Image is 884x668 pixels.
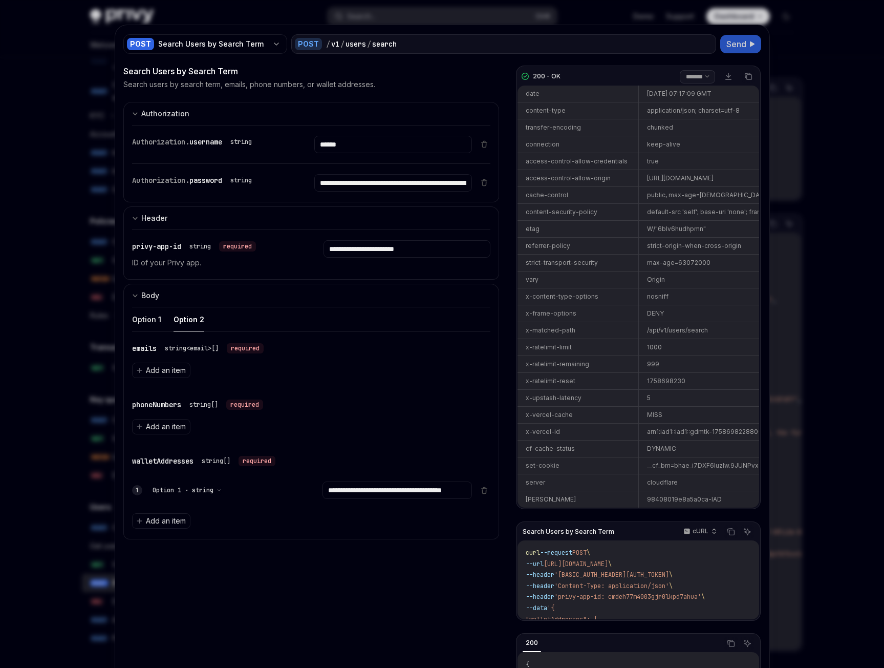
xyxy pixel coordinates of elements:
[526,560,544,568] span: --url
[572,549,587,557] span: POST
[146,422,186,432] span: Add an item
[647,377,685,385] div: 1758698230
[526,225,540,233] div: etag
[647,242,741,250] div: strict-origin-when-cross-origin
[367,39,371,49] div: /
[132,344,157,353] span: emails
[741,525,754,538] button: Ask AI
[523,528,614,536] span: Search Users by Search Term
[526,123,581,132] div: transfer-encoding
[678,523,721,540] button: cURL
[132,399,263,411] div: phoneNumbers
[526,615,597,623] span: "walletAddresses": [
[227,343,264,353] div: required
[741,637,754,650] button: Ask AI
[146,516,186,526] span: Add an item
[647,174,714,182] div: [URL][DOMAIN_NAME]
[132,342,264,354] div: emails
[526,191,568,199] div: cache-control
[554,571,669,579] span: '[BASIC_AUTH_HEADER][AUTH_TOKEN]
[647,123,673,132] div: chunked
[174,307,204,331] button: Option 2
[587,549,590,557] span: \
[153,486,213,494] span: Option 1 · string
[132,419,190,434] button: Add an item
[295,38,322,50] div: POST
[526,309,576,318] div: x-frame-options
[647,343,662,351] div: 1000
[526,495,576,504] div: [PERSON_NAME]
[132,242,181,251] span: privy-app-id
[647,394,651,402] div: 5
[123,206,500,229] button: expand input section
[526,107,566,115] div: content-type
[726,38,746,50] span: Send
[123,284,500,307] button: expand input section
[647,276,665,284] div: Origin
[526,259,598,267] div: strict-transport-security
[526,140,559,149] div: connection
[132,136,256,148] div: Authorization.username
[526,293,598,301] div: x-content-type-options
[153,485,222,495] button: Option 1 · string
[544,560,608,568] span: [URL][DOMAIN_NAME]
[132,363,190,378] button: Add an item
[132,137,189,147] span: Authorization.
[647,225,706,233] div: W/"6blv6hudhpmn"
[669,582,673,590] span: \
[526,157,628,165] div: access-control-allow-credentials
[132,455,275,467] div: walletAddresses
[526,377,575,385] div: x-ratelimit-reset
[123,65,500,77] div: Search Users by Search Term
[526,582,554,590] span: --header
[127,38,154,50] div: POST
[647,191,821,199] div: public, max-age=[DEMOGRAPHIC_DATA], must-revalidate
[720,35,761,53] button: Send
[526,343,572,351] div: x-ratelimit-limit
[526,276,538,284] div: vary
[526,242,570,250] div: referrer-policy
[647,428,809,436] div: arn1:iad1::iad1::gdmtk-1758698228800-2f559c476efb
[132,307,161,331] button: Option 1
[647,309,664,318] div: DENY
[693,527,708,535] p: cURL
[526,593,554,601] span: --header
[189,176,222,185] span: password
[547,604,554,612] span: '{
[239,456,275,466] div: required
[526,428,560,436] div: x-vercel-id
[724,525,738,538] button: Copy the contents from the code block
[146,365,186,375] span: Add an item
[647,445,676,453] div: DYNAMIC
[647,326,708,335] div: /api/v1/users/search
[132,513,190,529] button: Add an item
[326,39,330,49] div: /
[647,411,662,419] div: MISS
[123,79,375,90] p: Search users by search term, emails, phone numbers, or wallet addresses.
[647,495,722,504] div: 98408019e8a5a0ca-IAD
[647,157,659,165] div: true
[647,107,740,115] div: application/json; charset=utf-8
[526,604,547,612] span: --data
[647,478,678,487] div: cloudflare
[526,445,575,453] div: cf-cache-status
[526,478,545,487] div: server
[132,174,256,186] div: Authorization.password
[647,293,669,301] div: nosniff
[526,549,540,557] span: curl
[526,571,554,579] span: --header
[526,174,611,182] div: access-control-allow-origin
[533,72,560,80] div: 200 - OK
[189,137,222,147] span: username
[331,39,339,49] div: v1
[226,400,263,410] div: required
[526,326,575,335] div: x-matched-path
[554,582,669,590] span: 'Content-Type: application/json'
[141,289,159,302] div: Body
[141,212,167,224] div: Header
[132,485,142,495] div: 1
[132,240,256,253] div: privy-app-id
[132,456,193,466] span: walletAddresses
[158,39,268,49] div: Search Users by Search Term
[123,102,500,125] button: expand input section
